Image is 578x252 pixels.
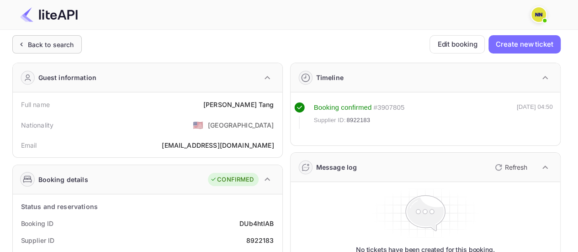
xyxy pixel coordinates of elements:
div: # 3907805 [373,102,404,113]
div: Status and reservations [21,202,98,211]
div: [GEOGRAPHIC_DATA] [208,120,274,130]
span: United States [193,117,203,133]
div: Back to search [28,40,74,49]
button: Create new ticket [488,35,560,54]
div: Booking ID [21,219,53,228]
div: Timeline [316,73,344,82]
div: Nationality [21,120,54,130]
div: Guest information [38,73,97,82]
p: Refresh [505,162,527,172]
span: Supplier ID: [314,116,346,125]
button: Edit booking [430,35,485,54]
div: [EMAIL_ADDRESS][DOMAIN_NAME] [162,140,274,150]
div: [DATE] 04:50 [517,102,553,129]
div: DUb4htIAB [239,219,274,228]
span: 8922183 [346,116,370,125]
div: Booking confirmed [314,102,372,113]
div: CONFIRMED [210,175,254,184]
div: Supplier ID [21,236,54,245]
div: Message log [316,162,357,172]
div: 8922183 [246,236,274,245]
img: N/A N/A [531,7,546,22]
button: Refresh [489,160,531,175]
div: Full name [21,100,50,109]
div: Email [21,140,37,150]
img: LiteAPI Logo [20,7,78,22]
div: [PERSON_NAME] Tang [203,100,274,109]
div: Booking details [38,175,88,184]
